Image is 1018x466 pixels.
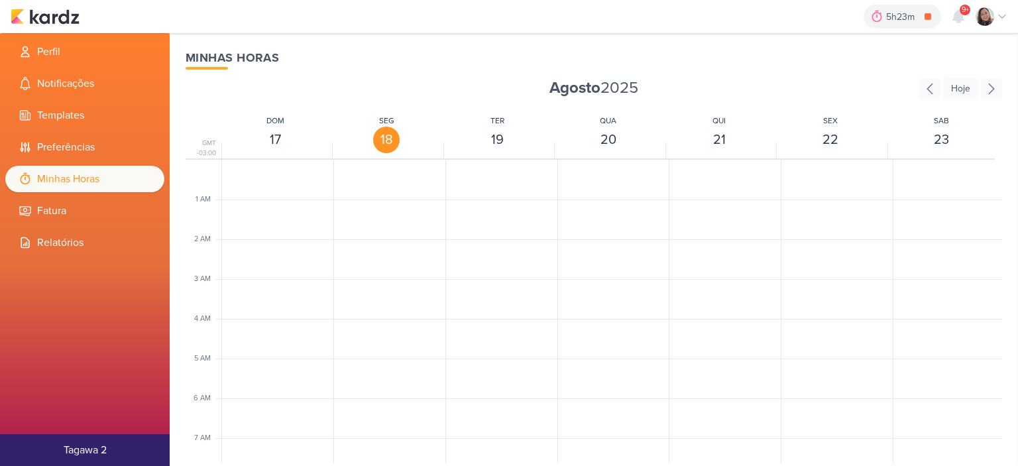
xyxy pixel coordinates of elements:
[194,393,219,404] div: 6 AM
[262,127,289,153] div: 17
[266,115,284,127] div: DOM
[712,115,726,127] div: QUI
[5,134,164,160] li: Preferências
[5,229,164,256] li: Relatórios
[706,127,732,153] div: 21
[379,115,394,127] div: SEG
[490,115,504,127] div: TER
[928,127,954,153] div: 23
[962,5,969,15] span: 9+
[186,49,1002,67] div: Minhas Horas
[976,7,994,26] img: Sharlene Khoury
[817,127,844,153] div: 22
[5,166,164,192] li: Minhas Horas
[5,102,164,129] li: Templates
[5,198,164,224] li: Fatura
[186,139,219,158] div: GMT -03:00
[600,115,616,127] div: QUA
[549,78,638,99] span: 2025
[934,115,949,127] div: SAB
[484,127,511,153] div: 19
[194,274,219,285] div: 3 AM
[196,194,219,205] div: 1 AM
[595,127,622,153] div: 20
[194,314,219,325] div: 4 AM
[5,70,164,97] li: Notificações
[886,10,919,24] div: 5h23m
[5,38,164,65] li: Perfil
[194,234,219,245] div: 2 AM
[373,127,400,153] div: 18
[194,433,219,444] div: 7 AM
[549,78,600,97] strong: Agosto
[11,9,80,25] img: kardz.app
[943,78,978,99] div: Hoje
[194,353,219,365] div: 5 AM
[823,115,838,127] div: SEX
